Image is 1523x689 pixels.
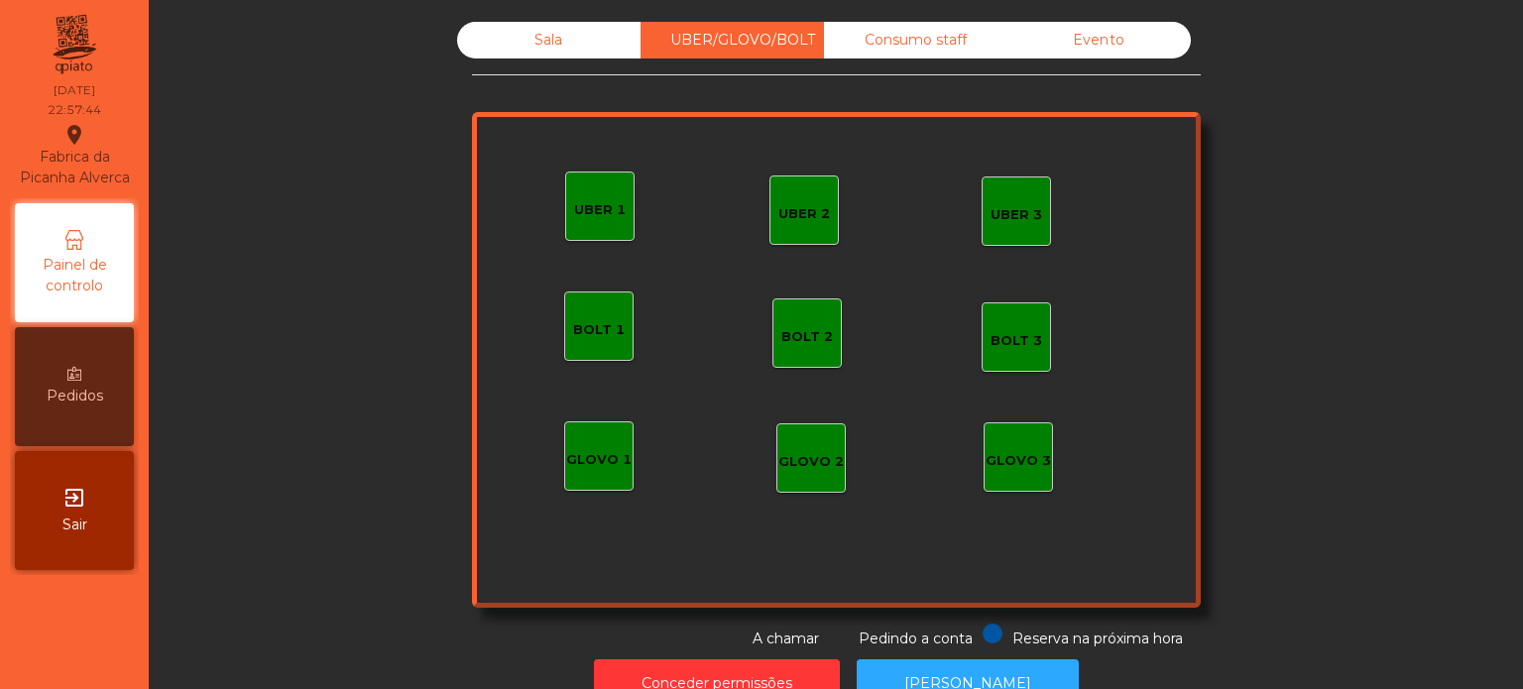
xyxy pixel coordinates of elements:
span: A chamar [753,630,819,647]
span: Painel de controlo [20,255,129,296]
i: location_on [62,123,86,147]
div: BOLT 1 [573,320,625,340]
div: BOLT 2 [781,327,833,347]
div: Consumo staff [824,22,1007,58]
div: Evento [1007,22,1191,58]
div: BOLT 3 [991,331,1042,351]
span: Sair [62,515,87,535]
div: UBER 3 [991,205,1042,225]
div: UBER/GLOVO/BOLT [641,22,824,58]
div: GLOVO 2 [778,452,844,472]
div: UBER 1 [574,200,626,220]
div: [DATE] [54,81,95,99]
span: Reserva na próxima hora [1012,630,1183,647]
div: GLOVO 3 [986,451,1051,471]
span: Pedindo a conta [859,630,973,647]
div: Sala [457,22,641,58]
div: Fabrica da Picanha Alverca [16,123,133,188]
i: exit_to_app [62,486,86,510]
span: Pedidos [47,386,103,406]
div: GLOVO 1 [566,450,632,470]
img: qpiato [50,10,98,79]
div: UBER 2 [778,204,830,224]
div: 22:57:44 [48,101,101,119]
